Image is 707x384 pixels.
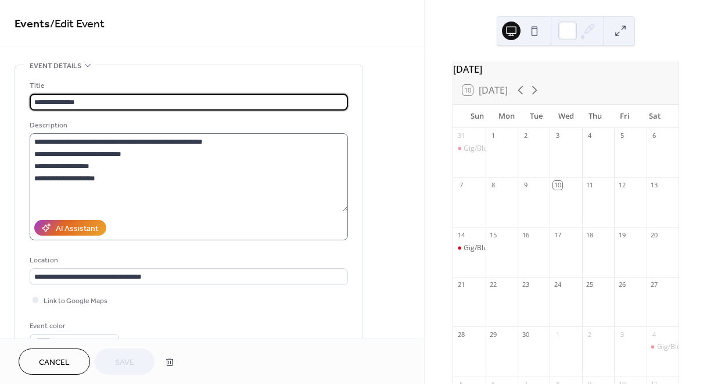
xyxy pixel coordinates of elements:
[553,131,562,140] div: 3
[489,131,498,140] div: 1
[650,181,659,190] div: 13
[586,330,594,339] div: 2
[618,181,626,190] div: 12
[489,181,498,190] div: 8
[586,181,594,190] div: 11
[492,105,522,128] div: Mon
[50,13,105,35] span: / Edit Event
[453,144,485,154] div: Gig/BluesyLand
[30,320,117,332] div: Event color
[586,280,594,289] div: 25
[553,330,562,339] div: 1
[521,181,530,190] div: 9
[489,280,498,289] div: 22
[650,230,659,239] div: 20
[618,280,626,289] div: 26
[453,243,485,253] div: Gig/BluesyLand
[522,105,551,128] div: Tue
[457,280,465,289] div: 21
[58,337,101,350] span: #D0021BFF
[521,230,530,239] div: 16
[650,280,659,289] div: 27
[553,181,562,190] div: 10
[553,230,562,239] div: 17
[650,330,659,339] div: 4
[489,330,498,339] div: 29
[640,105,669,128] div: Sat
[521,131,530,140] div: 2
[457,230,465,239] div: 14
[34,220,106,236] button: AI Assistant
[586,230,594,239] div: 18
[581,105,611,128] div: Thu
[650,131,659,140] div: 6
[618,230,626,239] div: 19
[464,144,514,154] div: Gig/BluesyLand
[15,13,50,35] a: Events
[56,223,98,235] div: AI Assistant
[586,131,594,140] div: 4
[39,357,70,369] span: Cancel
[44,295,107,307] span: Link to Google Maps
[489,230,498,239] div: 15
[464,243,514,253] div: Gig/BluesyLand
[551,105,581,128] div: Wed
[647,342,679,352] div: Gig/BluesyLand
[521,330,530,339] div: 30
[610,105,640,128] div: Fri
[19,349,90,375] button: Cancel
[457,181,465,190] div: 7
[462,105,492,128] div: Sun
[30,60,81,72] span: Event details
[457,330,465,339] div: 28
[30,119,346,131] div: Description
[618,330,626,339] div: 3
[618,131,626,140] div: 5
[30,80,346,92] div: Title
[521,280,530,289] div: 23
[30,254,346,266] div: Location
[453,62,679,76] div: [DATE]
[457,131,465,140] div: 31
[553,280,562,289] div: 24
